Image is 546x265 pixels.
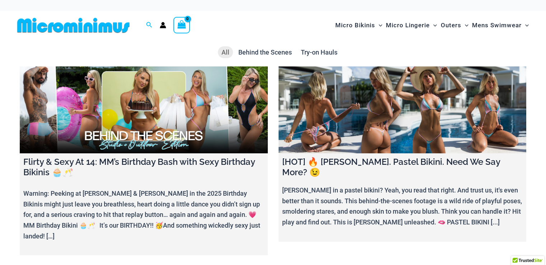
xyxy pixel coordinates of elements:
[375,16,382,34] span: Menu Toggle
[160,22,166,28] a: Account icon link
[173,17,190,33] a: View Shopping Cart, empty
[430,16,437,34] span: Menu Toggle
[282,157,523,178] h4: [HOT] 🔥 [PERSON_NAME]. Pastel Bikini. Need We Say More? 😉
[472,16,522,34] span: Mens Swimwear
[522,16,529,34] span: Menu Toggle
[146,21,153,30] a: Search icon link
[238,48,292,56] span: Behind the Scenes
[441,16,461,34] span: Outers
[14,17,132,33] img: MM SHOP LOGO FLAT
[439,14,470,36] a: OutersMenu ToggleMenu Toggle
[20,66,268,153] a: Flirty & Sexy At 14: MM’s Birthday Bash with Sexy Birthday Bikinis 🧁🥂
[461,16,468,34] span: Menu Toggle
[282,185,523,228] p: [PERSON_NAME] in a pastel bikini? Yeah, you read that right. And trust us, it's even better than ...
[23,157,264,178] h4: Flirty & Sexy At 14: MM’s Birthday Bash with Sexy Birthday Bikinis 🧁🥂
[333,14,384,36] a: Micro BikinisMenu ToggleMenu Toggle
[332,13,532,37] nav: Site Navigation
[279,66,527,153] a: [HOT] 🔥 Olivia. Pastel Bikini. Need We Say More? 😉
[221,48,229,56] span: All
[386,16,430,34] span: Micro Lingerie
[335,16,375,34] span: Micro Bikinis
[23,188,264,242] p: Warning: Peeking at [PERSON_NAME] & [PERSON_NAME] in the 2025 Birthday Bikinis might just leave y...
[470,14,531,36] a: Mens SwimwearMenu ToggleMenu Toggle
[301,48,337,56] span: Try-on Hauls
[384,14,439,36] a: Micro LingerieMenu ToggleMenu Toggle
